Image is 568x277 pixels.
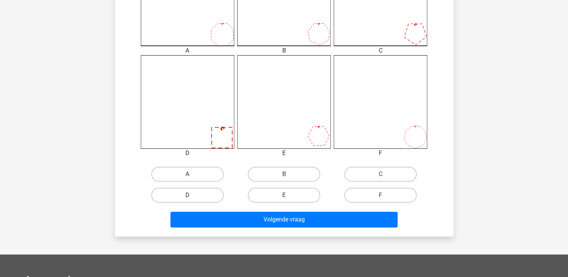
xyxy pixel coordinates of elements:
label: C [344,167,417,182]
label: A [151,167,224,182]
div: A [135,46,240,55]
label: B [248,167,320,182]
div: F [328,149,433,158]
div: E [232,149,336,158]
div: B [232,46,336,55]
div: D [135,149,240,158]
label: D [151,188,224,203]
button: Volgende vraag [170,212,398,227]
label: F [344,188,417,203]
label: E [248,188,320,203]
div: C [328,46,433,55]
